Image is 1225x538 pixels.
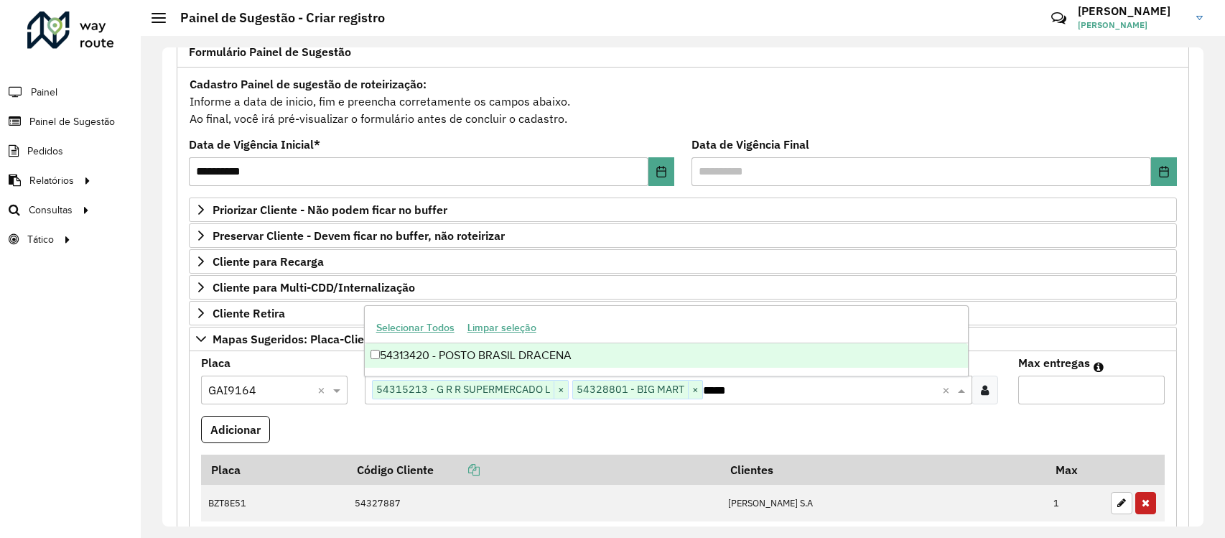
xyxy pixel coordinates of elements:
[189,249,1177,274] a: Cliente para Recarga
[688,381,702,399] span: ×
[1043,3,1074,34] a: Contato Rápido
[573,381,688,398] span: 54328801 - BIG MART
[166,10,385,26] h2: Painel de Sugestão - Criar registro
[189,136,320,153] label: Data de Vigência Inicial
[213,333,381,345] span: Mapas Sugeridos: Placa-Cliente
[213,256,324,267] span: Cliente para Recarga
[213,230,505,241] span: Preservar Cliente - Devem ficar no buffer, não roteirizar
[27,144,63,159] span: Pedidos
[189,327,1177,351] a: Mapas Sugeridos: Placa-Cliente
[29,114,115,129] span: Painel de Sugestão
[1046,455,1104,485] th: Max
[189,198,1177,222] a: Priorizar Cliente - Não podem ficar no buffer
[213,307,285,319] span: Cliente Retira
[1078,4,1186,18] h3: [PERSON_NAME]
[1046,485,1104,522] td: 1
[201,485,347,522] td: BZT8E51
[942,381,954,399] span: Clear all
[365,343,969,368] div: 54313420 - POSTO BRASIL DRACENA
[1151,157,1177,186] button: Choose Date
[1094,361,1104,373] em: Máximo de clientes que serão colocados na mesma rota com os clientes informados
[648,157,674,186] button: Choose Date
[720,455,1045,485] th: Clientes
[29,173,74,188] span: Relatórios
[370,317,461,339] button: Selecionar Todos
[189,75,1177,128] div: Informe a data de inicio, fim e preencha corretamente os campos abaixo. Ao final, você irá pré-vi...
[434,463,480,477] a: Copiar
[213,282,415,293] span: Cliente para Multi-CDD/Internalização
[1018,354,1090,371] label: Max entregas
[201,354,230,371] label: Placa
[201,416,270,443] button: Adicionar
[27,232,54,247] span: Tático
[31,85,57,100] span: Painel
[1078,19,1186,32] span: [PERSON_NAME]
[29,203,73,218] span: Consultas
[373,381,554,398] span: 54315213 - G R R SUPERMERCADO L
[691,136,809,153] label: Data de Vigência Final
[189,275,1177,300] a: Cliente para Multi-CDD/Internalização
[189,301,1177,325] a: Cliente Retira
[364,305,969,376] ng-dropdown-panel: Options list
[201,455,347,485] th: Placa
[189,223,1177,248] a: Preservar Cliente - Devem ficar no buffer, não roteirizar
[213,204,447,215] span: Priorizar Cliente - Não podem ficar no buffer
[347,455,720,485] th: Código Cliente
[189,46,351,57] span: Formulário Painel de Sugestão
[720,485,1045,522] td: [PERSON_NAME] S.A
[461,317,543,339] button: Limpar seleção
[554,381,568,399] span: ×
[190,77,427,91] strong: Cadastro Painel de sugestão de roteirização:
[347,485,720,522] td: 54327887
[317,381,330,399] span: Clear all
